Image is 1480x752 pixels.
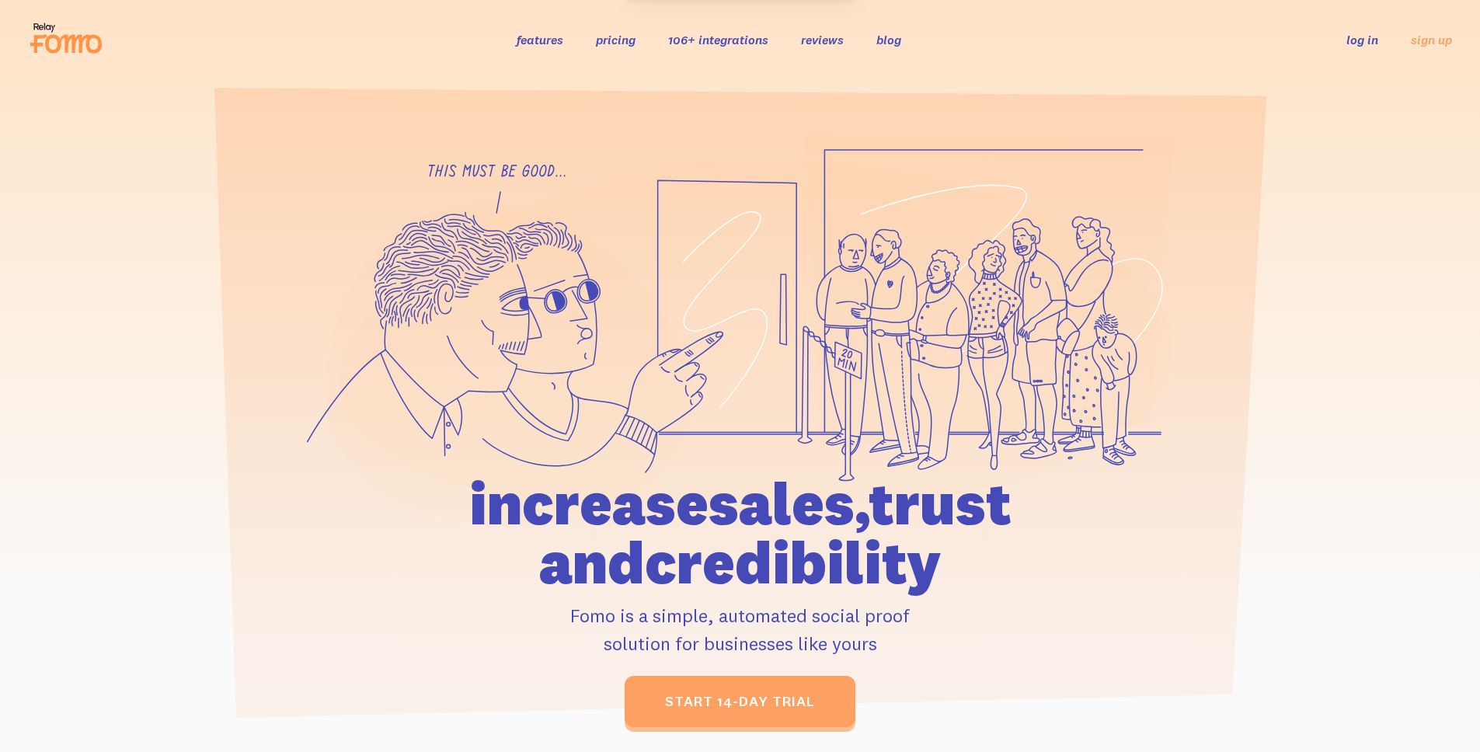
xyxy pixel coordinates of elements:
a: reviews [801,32,844,47]
h1: increase sales, trust and credibility [381,474,1100,592]
a: features [517,32,563,47]
p: Fomo is a simple, automated social proof solution for businesses like yours [381,601,1100,657]
a: 106+ integrations [668,32,768,47]
a: log in [1346,32,1378,47]
a: start 14-day trial [625,676,855,727]
a: blog [876,32,901,47]
a: pricing [596,32,636,47]
a: sign up [1411,32,1452,48]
